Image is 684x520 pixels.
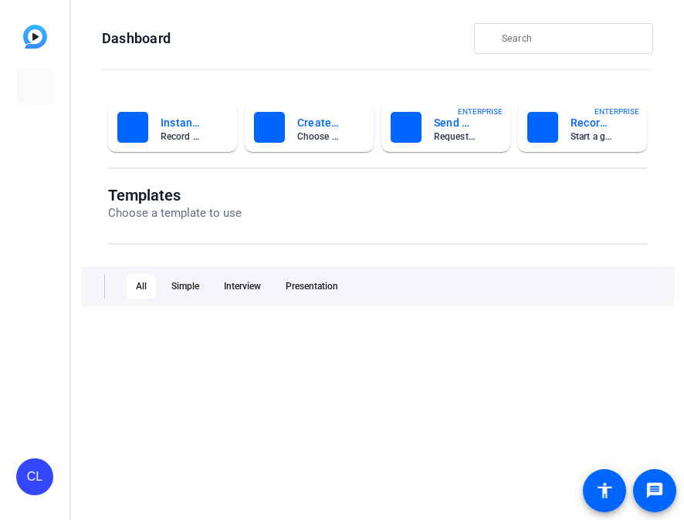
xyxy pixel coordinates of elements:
mat-card-title: Send A Video Request [434,113,476,132]
mat-card-subtitle: Start a group recording session [571,132,613,141]
div: Simple [162,274,208,299]
mat-card-title: Record With Others [571,113,613,132]
mat-card-subtitle: Choose a template to get started [297,132,340,141]
mat-card-title: Instant Self Record [161,113,203,132]
div: CL [16,458,53,495]
input: Search [502,29,641,48]
h1: Templates [108,186,242,204]
span: ENTERPRISE [458,106,503,117]
button: Instant Self RecordRecord yourself or your screen [108,103,237,152]
button: Record With OthersStart a group recording sessionENTERPRISE [518,103,647,152]
mat-card-subtitle: Request recordings from anyone, anywhere [434,132,476,141]
button: Send A Video RequestRequest recordings from anyone, anywhereENTERPRISE [381,103,510,152]
img: blue-gradient.svg [23,25,47,49]
p: Choose a template to use [108,204,242,222]
mat-card-subtitle: Record yourself or your screen [161,132,203,141]
mat-icon: accessibility [595,481,614,500]
div: All [127,274,156,299]
mat-card-title: Create With A Template [297,113,340,132]
span: ENTERPRISE [594,106,639,117]
div: Interview [215,274,270,299]
div: Presentation [276,274,347,299]
mat-icon: message [645,481,664,500]
button: Create With A TemplateChoose a template to get started [245,103,374,152]
h1: Dashboard [102,29,171,48]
